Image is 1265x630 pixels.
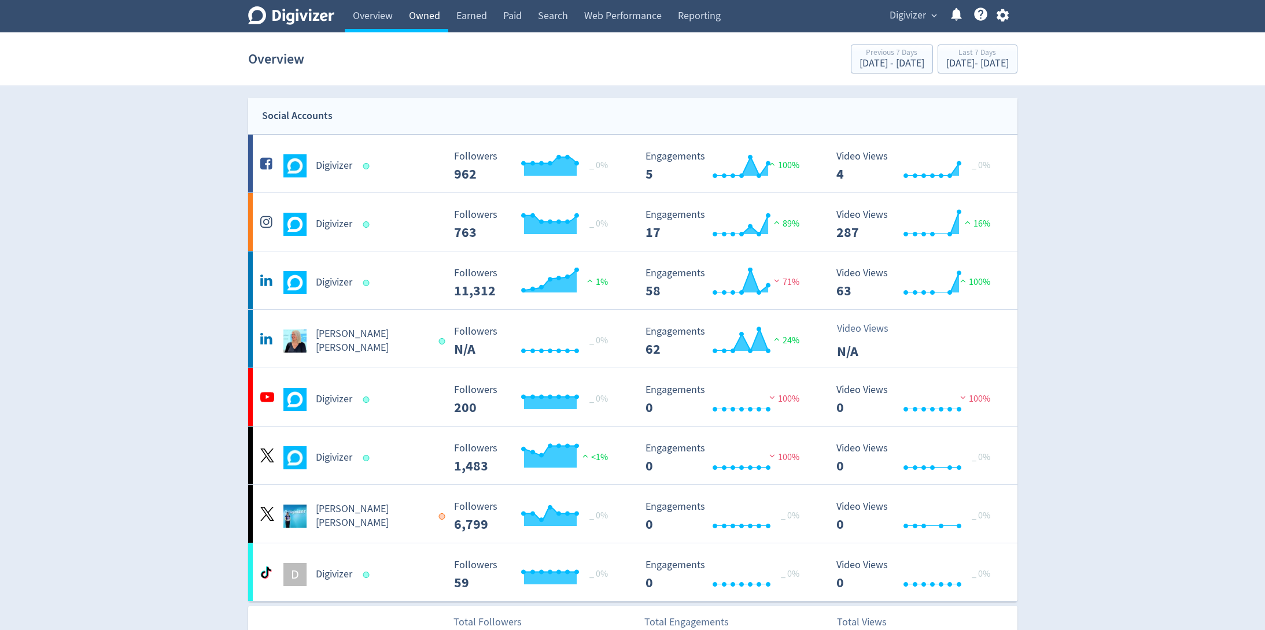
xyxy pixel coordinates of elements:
[580,451,608,463] span: <1%
[589,393,608,405] span: _ 0%
[316,327,429,355] h5: [PERSON_NAME] [PERSON_NAME]
[248,251,1017,309] a: Digivizer undefinedDigivizer Followers 11,312 Followers 11,312 1% Engagements 58 Engagements 58 7...
[316,502,429,530] h5: [PERSON_NAME] [PERSON_NAME]
[831,501,1004,532] svg: Video Views 0
[766,451,799,463] span: 100%
[781,568,799,580] span: _ 0%
[957,393,969,402] img: negative-performance.svg
[640,384,813,415] svg: Engagements 0
[929,10,939,21] span: expand_more
[584,276,596,285] img: positive-performance.svg
[283,446,307,469] img: Digivizer undefined
[363,221,373,228] span: Data last synced: 19 Sep 2025, 4:02am (AEST)
[766,160,799,171] span: 100%
[439,338,449,344] span: Data last synced: 19 Sep 2025, 2:01am (AEST)
[283,388,307,411] img: Digivizer undefined
[962,218,973,227] img: positive-performance.svg
[363,455,373,461] span: Data last synced: 18 Sep 2025, 4:02pm (AEST)
[248,427,1017,484] a: Digivizer undefinedDigivizer Followers 1,483 Followers 1,483 <1% Engagements 0 Engagements 0 100%...
[831,443,1004,473] svg: Video Views 0
[640,501,813,532] svg: Engagements 0
[580,451,591,460] img: positive-performance.svg
[860,58,924,69] div: [DATE] - [DATE]
[363,572,373,578] span: Data last synced: 19 Sep 2025, 4:02am (AEST)
[589,510,608,521] span: _ 0%
[831,268,1004,298] svg: Video Views 63
[589,568,608,580] span: _ 0%
[962,218,990,229] span: 16%
[448,151,622,181] svg: Followers 962
[283,329,307,353] img: Emma Lo Russo undefined
[640,268,813,298] svg: Engagements 58
[316,451,352,465] h5: Digivizer
[837,614,903,630] p: Total Views
[248,310,1017,368] a: Emma Lo Russo undefined[PERSON_NAME] [PERSON_NAME] Followers N/A Followers N/A _ 0% Engagements 6...
[589,160,608,171] span: _ 0%
[886,6,940,25] button: Digivizer
[771,276,799,288] span: 71%
[640,209,813,240] svg: Engagements 17
[589,218,608,229] span: _ 0%
[831,151,1004,181] svg: Video Views 4
[316,276,352,290] h5: Digivizer
[771,276,783,285] img: negative-performance.svg
[837,321,903,336] p: Video Views
[283,563,307,586] div: D
[363,163,373,169] span: Data last synced: 19 Sep 2025, 4:02am (AEST)
[972,510,990,521] span: _ 0%
[248,543,1017,601] a: DDigivizer Followers 59 Followers 59 _ 0% Engagements 0 Engagements 0 _ 0% Video Views 0 Video Vi...
[448,501,622,532] svg: Followers 6,799
[316,392,352,406] h5: Digivizer
[946,58,1009,69] div: [DATE] - [DATE]
[766,393,778,402] img: negative-performance.svg
[248,135,1017,192] a: Digivizer undefinedDigivizer Followers 962 Followers 962 _ 0% Engagements 5 Engagements 5 100% Vi...
[448,326,622,357] svg: Followers N/A
[262,108,333,124] div: Social Accounts
[766,393,799,405] span: 100%
[972,160,990,171] span: _ 0%
[972,568,990,580] span: _ 0%
[448,443,622,473] svg: Followers 1,483
[640,326,813,357] svg: Engagements 62
[448,268,622,298] svg: Followers 11,312
[831,559,1004,590] svg: Video Views 0
[771,335,799,346] span: 24%
[248,193,1017,251] a: Digivizer undefinedDigivizer Followers 763 Followers 763 _ 0% Engagements 17 Engagements 17 89% V...
[946,49,1009,58] div: Last 7 Days
[283,213,307,236] img: Digivizer undefined
[860,49,924,58] div: Previous 7 Days
[766,451,778,460] img: negative-performance.svg
[890,6,926,25] span: Digivizer
[831,384,1004,415] svg: Video Views 0
[972,451,990,463] span: _ 0%
[283,505,307,528] img: Emma Lo Russo undefined
[448,209,622,240] svg: Followers 763
[640,559,813,590] svg: Engagements 0
[957,393,990,405] span: 100%
[439,513,449,520] span: Data last synced: 18 Sep 2025, 9:03am (AEST)
[453,614,522,630] p: Total Followers
[781,510,799,521] span: _ 0%
[448,384,622,415] svg: Followers 200
[316,159,352,173] h5: Digivizer
[766,160,778,168] img: positive-performance.svg
[837,341,903,362] p: N/A
[851,45,933,73] button: Previous 7 Days[DATE] - [DATE]
[957,276,990,288] span: 100%
[448,559,622,590] svg: Followers 59
[938,45,1017,73] button: Last 7 Days[DATE]- [DATE]
[363,396,373,403] span: Data last synced: 18 Sep 2025, 11:01pm (AEST)
[640,151,813,181] svg: Engagements 5
[283,154,307,177] img: Digivizer undefined
[957,276,969,285] img: positive-performance.svg
[248,485,1017,543] a: Emma Lo Russo undefined[PERSON_NAME] [PERSON_NAME] Followers 6,799 Followers 6,799 _ 0% Engagemen...
[589,335,608,346] span: _ 0%
[584,276,608,288] span: 1%
[316,568,352,581] h5: Digivizer
[316,217,352,231] h5: Digivizer
[644,614,729,630] p: Total Engagements
[248,40,304,77] h1: Overview
[283,271,307,294] img: Digivizer undefined
[771,335,783,343] img: positive-performance.svg
[640,443,813,473] svg: Engagements 0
